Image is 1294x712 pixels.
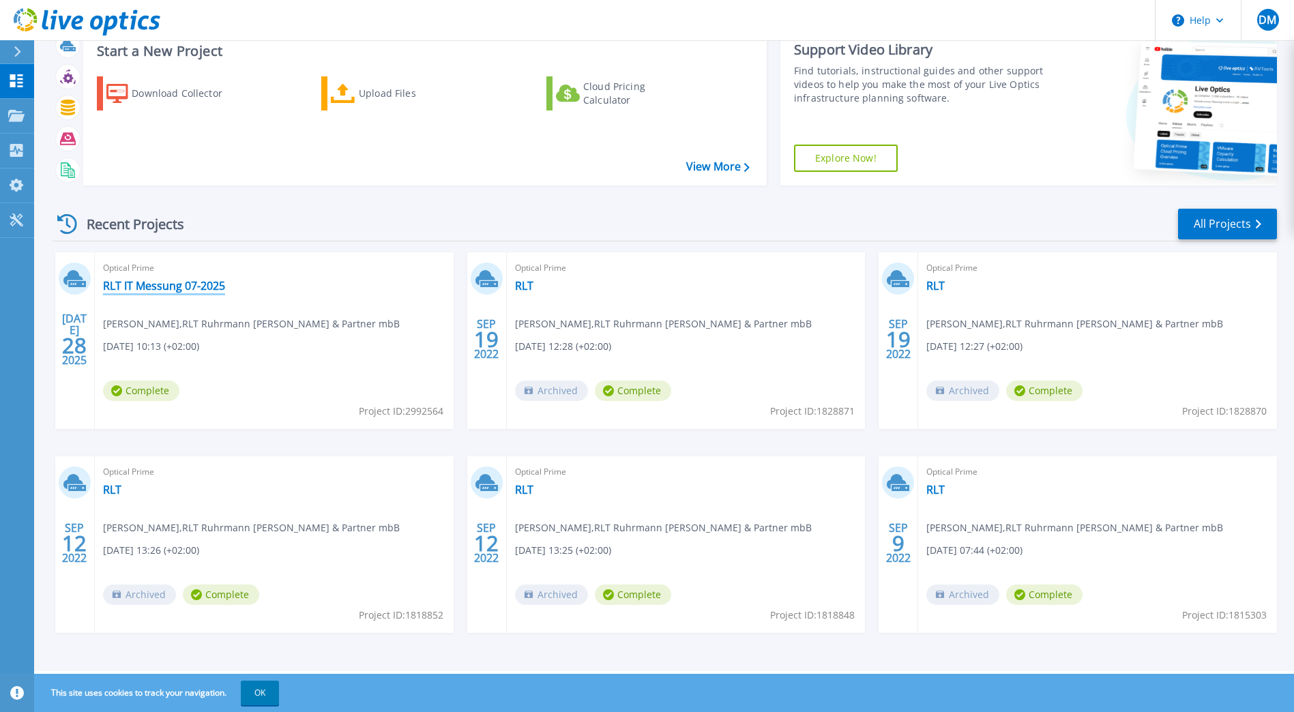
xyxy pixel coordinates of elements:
[770,404,855,419] span: Project ID: 1828871
[926,339,1023,354] span: [DATE] 12:27 (+02:00)
[515,483,533,496] a: RLT
[515,279,533,293] a: RLT
[38,681,279,705] span: This site uses cookies to track your navigation.
[1182,404,1267,419] span: Project ID: 1828870
[926,381,999,401] span: Archived
[103,381,179,401] span: Complete
[103,339,199,354] span: [DATE] 10:13 (+02:00)
[794,145,898,172] a: Explore Now!
[97,76,249,110] a: Download Collector
[1006,584,1083,605] span: Complete
[103,464,445,479] span: Optical Prime
[926,543,1023,558] span: [DATE] 07:44 (+02:00)
[794,41,1047,59] div: Support Video Library
[926,584,999,605] span: Archived
[103,279,225,293] a: RLT IT Messung 07-2025
[595,584,671,605] span: Complete
[515,261,857,276] span: Optical Prime
[62,340,87,351] span: 28
[515,316,812,331] span: [PERSON_NAME] , RLT Ruhrmann [PERSON_NAME] & Partner mbB
[595,381,671,401] span: Complete
[885,314,911,364] div: SEP 2022
[886,333,911,345] span: 19
[926,483,945,496] a: RLT
[1178,209,1277,239] a: All Projects
[926,316,1223,331] span: [PERSON_NAME] , RLT Ruhrmann [PERSON_NAME] & Partner mbB
[61,314,87,364] div: [DATE] 2025
[686,160,750,173] a: View More
[103,584,176,605] span: Archived
[103,261,445,276] span: Optical Prime
[892,537,905,549] span: 9
[474,537,499,549] span: 12
[473,314,499,364] div: SEP 2022
[62,537,87,549] span: 12
[103,520,400,535] span: [PERSON_NAME] , RLT Ruhrmann [PERSON_NAME] & Partner mbB
[515,584,588,605] span: Archived
[103,316,400,331] span: [PERSON_NAME] , RLT Ruhrmann [PERSON_NAME] & Partner mbB
[53,207,203,241] div: Recent Projects
[546,76,699,110] a: Cloud Pricing Calculator
[515,381,588,401] span: Archived
[926,520,1223,535] span: [PERSON_NAME] , RLT Ruhrmann [PERSON_NAME] & Partner mbB
[473,518,499,568] div: SEP 2022
[515,339,611,354] span: [DATE] 12:28 (+02:00)
[61,518,87,568] div: SEP 2022
[1259,14,1276,25] span: DM
[132,80,241,107] div: Download Collector
[97,44,749,59] h3: Start a New Project
[321,76,473,110] a: Upload Files
[474,333,499,345] span: 19
[926,279,945,293] a: RLT
[1006,381,1083,401] span: Complete
[515,543,611,558] span: [DATE] 13:25 (+02:00)
[359,608,443,623] span: Project ID: 1818852
[183,584,259,605] span: Complete
[794,64,1047,105] div: Find tutorials, instructional guides and other support videos to help you make the most of your L...
[103,543,199,558] span: [DATE] 13:26 (+02:00)
[885,518,911,568] div: SEP 2022
[1182,608,1267,623] span: Project ID: 1815303
[103,483,121,496] a: RLT
[926,261,1269,276] span: Optical Prime
[359,80,468,107] div: Upload Files
[770,608,855,623] span: Project ID: 1818848
[515,520,812,535] span: [PERSON_NAME] , RLT Ruhrmann [PERSON_NAME] & Partner mbB
[515,464,857,479] span: Optical Prime
[583,80,692,107] div: Cloud Pricing Calculator
[241,681,279,705] button: OK
[926,464,1269,479] span: Optical Prime
[359,404,443,419] span: Project ID: 2992564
